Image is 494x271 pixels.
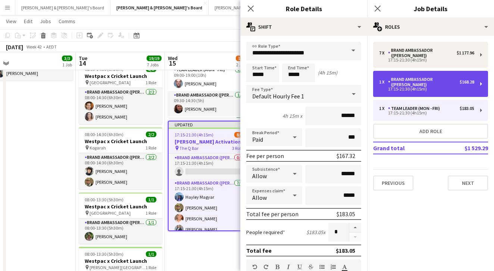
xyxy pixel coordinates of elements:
span: Edit [24,18,32,25]
span: 1/1 [146,251,156,257]
app-card-role: Brand Ambassador ([PERSON_NAME])1/1 [168,116,251,142]
div: AEDT [46,44,57,50]
span: The Q Bar [179,145,198,151]
app-card-role: Brand Ambassador ([PERSON_NAME])0/117:15-21:30 (4h15m) [169,154,251,179]
span: Kogarah [90,145,106,151]
h3: Role Details [240,4,367,13]
button: Undo [252,264,257,270]
div: $183.05 [336,247,355,254]
span: 1 Role [146,265,156,270]
span: Wed [168,55,178,62]
div: (4h 15m) [318,69,337,76]
span: 3/3 [62,56,72,61]
h3: Westpac x Cricket Launch [79,73,162,79]
div: $1 177.96 [457,50,474,56]
span: 14 [78,59,87,67]
div: Updated [169,122,251,127]
button: Ordered List [331,264,336,270]
span: Tue [79,55,87,62]
button: [PERSON_NAME] & [PERSON_NAME]'s Board [110,0,209,15]
app-job-card: Updated17:15-21:30 (4h15m)8/9[PERSON_NAME] Activation The Q Bar3 RolesBrand Ambassador ([PERSON_N... [168,121,251,231]
app-card-role: Brand Ambassador ([PERSON_NAME])1/108:00-13:30 (5h30m)[PERSON_NAME] [79,218,162,244]
span: 15 [167,59,178,67]
span: Allow [252,172,267,180]
a: Jobs [37,16,54,26]
button: Previous [373,176,413,190]
span: 1 Role [146,210,156,216]
div: 1 Job [62,62,72,67]
button: Bold [275,264,280,270]
app-card-role: Brand Ambassador ([PERSON_NAME])1/109:30-14:30 (5h)[PERSON_NAME] [168,91,251,116]
span: Paid [252,136,263,143]
a: Comms [56,16,78,26]
div: Fee per person [246,152,284,160]
a: Edit [21,16,35,26]
div: Total fee [246,247,272,254]
span: 08:00-13:30 (5h30m) [85,197,123,202]
div: Brand Ambassador ([PERSON_NAME]) [388,77,460,87]
span: 17:15-21:30 (4h15m) [175,132,213,138]
div: 08:00-14:30 (6h30m)2/2Westpac x Cricket Launch [GEOGRAPHIC_DATA]1 RoleBrand Ambassador ([PERSON_N... [79,62,162,124]
h3: [PERSON_NAME] Activation [169,138,251,145]
div: 7 Jobs [147,62,161,67]
span: Allow [252,194,267,201]
div: Roles [367,18,494,36]
label: People required [246,229,285,236]
h3: Westpac x Cricket Launch [79,138,162,145]
div: 4h 15m x [282,113,302,119]
button: [PERSON_NAME] & [PERSON_NAME]'s Board [15,0,110,15]
td: $1 529.29 [441,142,488,154]
div: $183.05 [337,210,355,218]
div: 17:15-21:30 (4h15m) [379,58,474,62]
span: [PERSON_NAME][GEOGRAPHIC_DATA] [90,265,146,270]
span: Week 42 [25,44,43,50]
div: $167.32 [337,152,355,160]
div: 1 x [379,79,388,85]
button: Increase [349,223,361,233]
span: Comms [59,18,75,25]
button: Next [448,176,488,190]
app-card-role: Team Leader (Mon - Fri)1/109:00-19:00 (10h)[PERSON_NAME] [168,66,251,91]
div: [DATE] [6,43,23,51]
app-card-role: Brand Ambassador ([PERSON_NAME])7/717:15-21:30 (4h15m)Hayley Magyar[PERSON_NAME][PERSON_NAME][PER... [169,179,251,269]
span: 8/9 [234,132,245,138]
button: Underline [297,264,302,270]
span: View [6,18,16,25]
h3: Job Details [367,4,494,13]
div: Shift [240,18,367,36]
button: Strikethrough [308,264,313,270]
span: 3 Roles [232,145,245,151]
div: 1 x [379,106,388,111]
h3: Westpac x Cricket Launch [79,258,162,264]
span: Default Hourly Fee 1 [252,92,304,100]
span: 1 Role [146,145,156,151]
span: 19/19 [147,56,162,61]
app-card-role: Brand Ambassador ([PERSON_NAME])2/208:00-14:30 (6h30m)[PERSON_NAME][PERSON_NAME] [79,88,162,124]
app-job-card: 08:00-14:30 (6h30m)2/2Westpac x Cricket Launch Kogarah1 RoleBrand Ambassador ([PERSON_NAME])2/208... [79,127,162,189]
td: Grand total [373,142,441,154]
div: Brand Ambassador ([PERSON_NAME]) [388,48,457,58]
button: [PERSON_NAME]'s Board [209,0,268,15]
div: $168.28 [460,79,474,85]
span: 1 Role [146,80,156,85]
span: 08:00-14:30 (6h30m) [85,132,123,137]
span: [GEOGRAPHIC_DATA] [90,210,131,216]
div: 17:15-21:30 (4h15m) [379,87,474,91]
span: Jobs [40,18,51,25]
span: 08:00-13:30 (5h30m) [85,251,123,257]
button: Italic [286,264,291,270]
span: 12/13 [236,56,251,61]
a: View [3,16,19,26]
app-job-card: 08:00-13:30 (5h30m)1/1Westpac x Cricket Launch [GEOGRAPHIC_DATA]1 RoleBrand Ambassador ([PERSON_N... [79,192,162,244]
div: $183.05 [460,106,474,111]
div: 7 x [379,50,388,56]
span: 1/1 [146,197,156,202]
button: Add role [373,124,488,139]
div: 2 Jobs [236,62,250,67]
button: Text Color [342,264,347,270]
h3: Westpac x Cricket Launch [79,203,162,210]
div: 17:15-21:30 (4h15m) [379,111,474,115]
div: Team Leader (Mon - Fri) [388,106,443,111]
